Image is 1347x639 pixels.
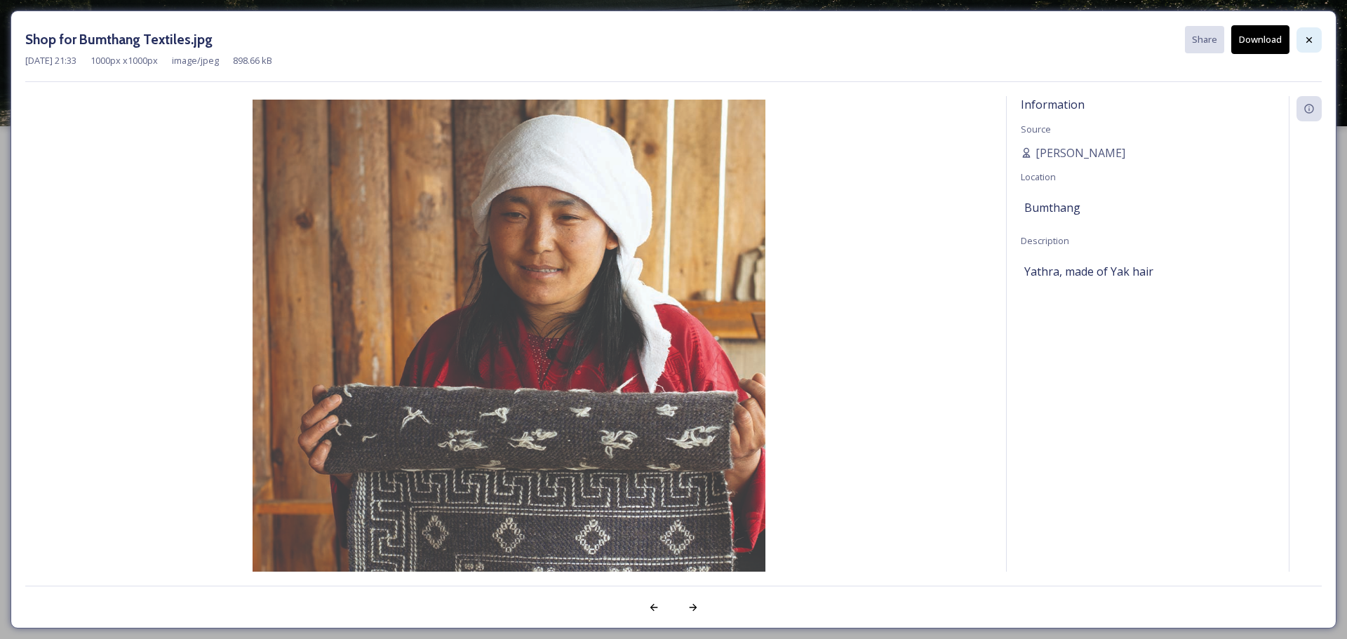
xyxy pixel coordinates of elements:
[25,29,213,50] h3: Shop for Bumthang Textiles.jpg
[1036,144,1125,161] span: [PERSON_NAME]
[1231,25,1289,54] button: Download
[91,54,158,67] span: 1000 px x 1000 px
[1021,170,1056,183] span: Location
[1185,26,1224,53] button: Share
[1021,97,1085,112] span: Information
[1021,123,1051,135] span: Source
[1021,234,1069,247] span: Description
[233,54,272,67] span: 898.66 kB
[25,100,992,612] img: Shop%20for%20Bumthang%20Textiles.jpg
[1024,199,1080,216] span: Bumthang
[1024,263,1153,280] span: Yathra, made of Yak hair
[172,54,219,67] span: image/jpeg
[25,54,76,67] span: [DATE] 21:33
